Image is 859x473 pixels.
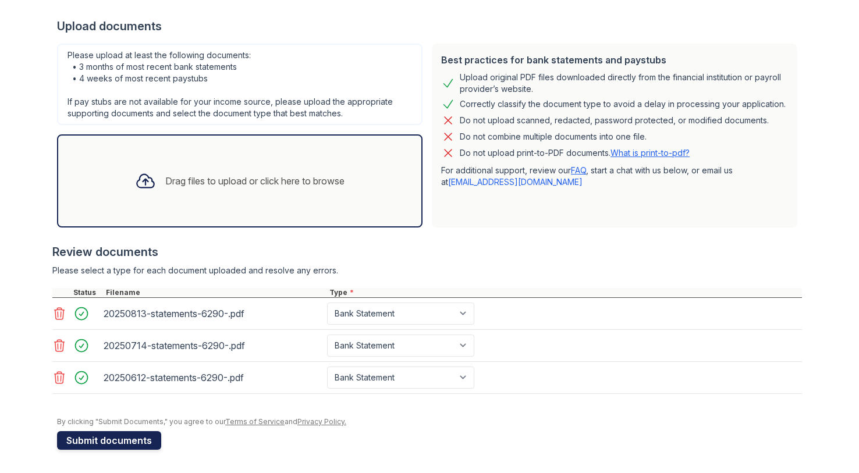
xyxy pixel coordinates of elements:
div: 20250612-statements-6290-.pdf [104,368,322,387]
a: FAQ [571,165,586,175]
p: Do not upload print-to-PDF documents. [460,147,690,159]
div: Drag files to upload or click here to browse [165,174,345,188]
div: 20250813-statements-6290-.pdf [104,304,322,323]
div: Review documents [52,244,802,260]
div: Best practices for bank statements and paystubs [441,53,788,67]
div: By clicking "Submit Documents," you agree to our and [57,417,802,426]
div: Do not combine multiple documents into one file. [460,130,647,144]
div: Status [71,288,104,297]
div: Upload documents [57,18,802,34]
div: Do not upload scanned, redacted, password protected, or modified documents. [460,113,769,127]
button: Submit documents [57,431,161,450]
div: Correctly classify the document type to avoid a delay in processing your application. [460,97,786,111]
p: For additional support, review our , start a chat with us below, or email us at [441,165,788,188]
div: 20250714-statements-6290-.pdf [104,336,322,355]
div: Filename [104,288,327,297]
div: Type [327,288,802,297]
a: Terms of Service [225,417,285,426]
a: [EMAIL_ADDRESS][DOMAIN_NAME] [448,177,583,187]
a: What is print-to-pdf? [610,148,690,158]
div: Please upload at least the following documents: • 3 months of most recent bank statements • 4 wee... [57,44,423,125]
a: Privacy Policy. [297,417,346,426]
div: Upload original PDF files downloaded directly from the financial institution or payroll provider’... [460,72,788,95]
div: Please select a type for each document uploaded and resolve any errors. [52,265,802,276]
